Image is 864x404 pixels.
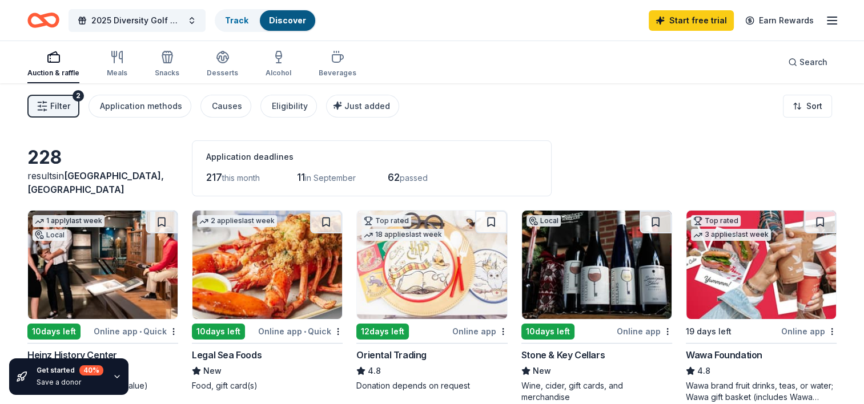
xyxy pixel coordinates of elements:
[207,46,238,83] button: Desserts
[192,210,343,391] a: Image for Legal Sea Foods2 applieslast week10days leftOnline app•QuickLegal Sea FoodsNewFood, gif...
[361,215,411,227] div: Top rated
[33,229,67,241] div: Local
[225,15,248,25] a: Track
[94,324,178,338] div: Online app Quick
[806,99,822,113] span: Sort
[107,46,127,83] button: Meals
[206,171,222,183] span: 217
[691,215,741,227] div: Top rated
[27,68,79,78] div: Auction & raffle
[69,9,206,32] button: 2025 Diversity Golf Outing
[521,348,605,362] div: Stone & Key Cellars
[155,46,179,83] button: Snacks
[200,95,251,118] button: Causes
[527,215,561,227] div: Local
[319,46,356,83] button: Beverages
[361,229,444,241] div: 18 applies last week
[356,348,427,362] div: Oriental Trading
[139,327,142,336] span: •
[27,7,59,34] a: Home
[356,380,507,391] div: Donation depends on request
[779,51,837,74] button: Search
[27,324,81,340] div: 10 days left
[27,95,79,118] button: Filter2
[691,229,771,241] div: 3 applies last week
[197,215,277,227] div: 2 applies last week
[305,173,356,183] span: in September
[27,170,164,195] span: [GEOGRAPHIC_DATA], [GEOGRAPHIC_DATA]
[28,211,178,319] img: Image for Heinz History Center
[50,99,70,113] span: Filter
[319,68,356,78] div: Beverages
[206,150,537,164] div: Application deadlines
[79,365,103,375] div: 40 %
[222,173,260,183] span: this month
[686,210,837,403] a: Image for Wawa FoundationTop rated3 applieslast week19 days leftOnline appWawa Foundation4.8Wawa ...
[266,46,291,83] button: Alcohol
[304,327,306,336] span: •
[297,171,305,183] span: 11
[272,99,308,113] div: Eligibility
[326,95,399,118] button: Just added
[212,99,242,113] div: Causes
[522,211,672,319] img: Image for Stone & Key Cellars
[27,146,178,169] div: 228
[207,68,238,78] div: Desserts
[266,68,291,78] div: Alcohol
[781,324,837,338] div: Online app
[738,10,821,31] a: Earn Rewards
[33,215,105,227] div: 1 apply last week
[521,324,574,340] div: 10 days left
[107,68,127,78] div: Meals
[73,90,84,102] div: 2
[686,348,762,362] div: Wawa Foundation
[27,46,79,83] button: Auction & raffle
[686,380,837,403] div: Wawa brand fruit drinks, teas, or water; Wawa gift basket (includes Wawa products and coupons)
[192,348,262,362] div: Legal Sea Foods
[260,95,317,118] button: Eligibility
[344,101,390,111] span: Just added
[617,324,672,338] div: Online app
[400,173,428,183] span: passed
[368,364,381,378] span: 4.8
[37,378,103,387] div: Save a donor
[89,95,191,118] button: Application methods
[27,170,164,195] span: in
[799,55,827,69] span: Search
[27,210,178,391] a: Image for Heinz History Center1 applylast weekLocal10days leftOnline app•QuickHeinz History Cente...
[356,210,507,391] a: Image for Oriental TradingTop rated18 applieslast week12days leftOnline appOriental Trading4.8Don...
[192,380,343,391] div: Food, gift card(s)
[357,211,507,319] img: Image for Oriental Trading
[215,9,316,32] button: TrackDiscover
[356,324,409,340] div: 12 days left
[37,365,103,375] div: Get started
[452,324,508,338] div: Online app
[697,364,710,378] span: 4.8
[203,364,222,378] span: New
[686,211,836,319] img: Image for Wawa Foundation
[27,348,117,362] div: Heinz History Center
[192,324,245,340] div: 10 days left
[258,324,343,338] div: Online app Quick
[649,10,734,31] a: Start free trial
[269,15,306,25] a: Discover
[783,95,832,118] button: Sort
[521,380,672,403] div: Wine, cider, gift cards, and merchandise
[388,171,400,183] span: 62
[533,364,551,378] span: New
[521,210,672,403] a: Image for Stone & Key CellarsLocal10days leftOnline appStone & Key CellarsNewWine, cider, gift ca...
[27,169,178,196] div: results
[155,68,179,78] div: Snacks
[686,325,732,338] div: 19 days left
[192,211,342,319] img: Image for Legal Sea Foods
[100,99,182,113] div: Application methods
[91,14,183,27] span: 2025 Diversity Golf Outing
